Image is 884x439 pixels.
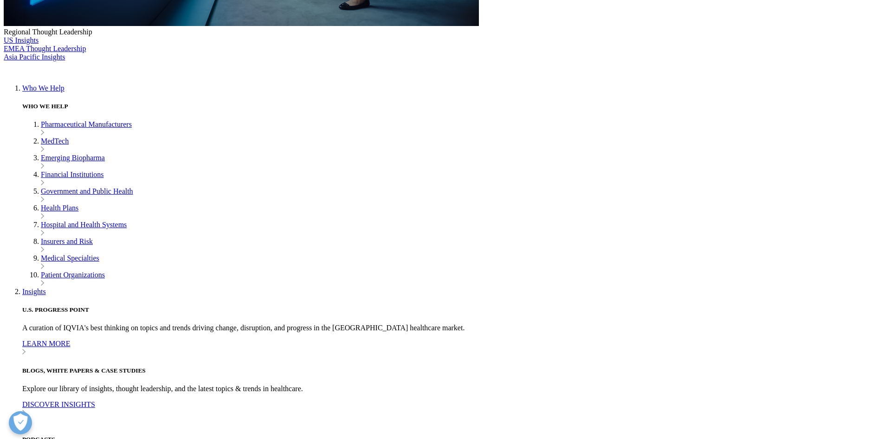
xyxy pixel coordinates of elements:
[41,221,127,229] a: Hospital and Health Systems
[22,385,880,393] p: Explore our library of insights, thought leadership, and the latest topics & trends in healthcare.
[22,340,880,356] a: LEARN MORE
[41,154,105,162] a: Emerging Biopharma
[41,187,133,195] a: Government and Public Health
[22,367,880,374] h5: BLOGS, WHITE PAPERS & CASE STUDIES
[41,170,104,178] a: Financial Institutions
[4,61,78,75] img: IQVIA Healthcare Information Technology and Pharma Clinical Research Company
[4,53,65,61] a: Asia Pacific Insights
[4,28,880,36] div: Regional Thought Leadership
[22,288,46,295] a: Insights
[22,324,880,332] p: A curation of IQVIA's best thinking on topics and trends driving change, disruption, and progress...
[22,84,65,92] a: Who We Help
[41,254,99,262] a: Medical Specialties
[41,237,93,245] a: Insurers and Risk
[9,411,32,434] button: Open Preferences
[4,36,39,44] a: US Insights
[41,204,78,212] a: Health Plans
[41,137,69,145] a: MedTech
[22,103,880,110] h5: WHO WE HELP
[41,271,105,279] a: Patient Organizations
[4,45,86,52] a: EMEA Thought Leadership
[41,120,132,128] a: Pharmaceutical Manufacturers
[22,400,880,417] a: DISCOVER INSIGHTS
[22,306,880,314] h5: U.S. PROGRESS POINT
